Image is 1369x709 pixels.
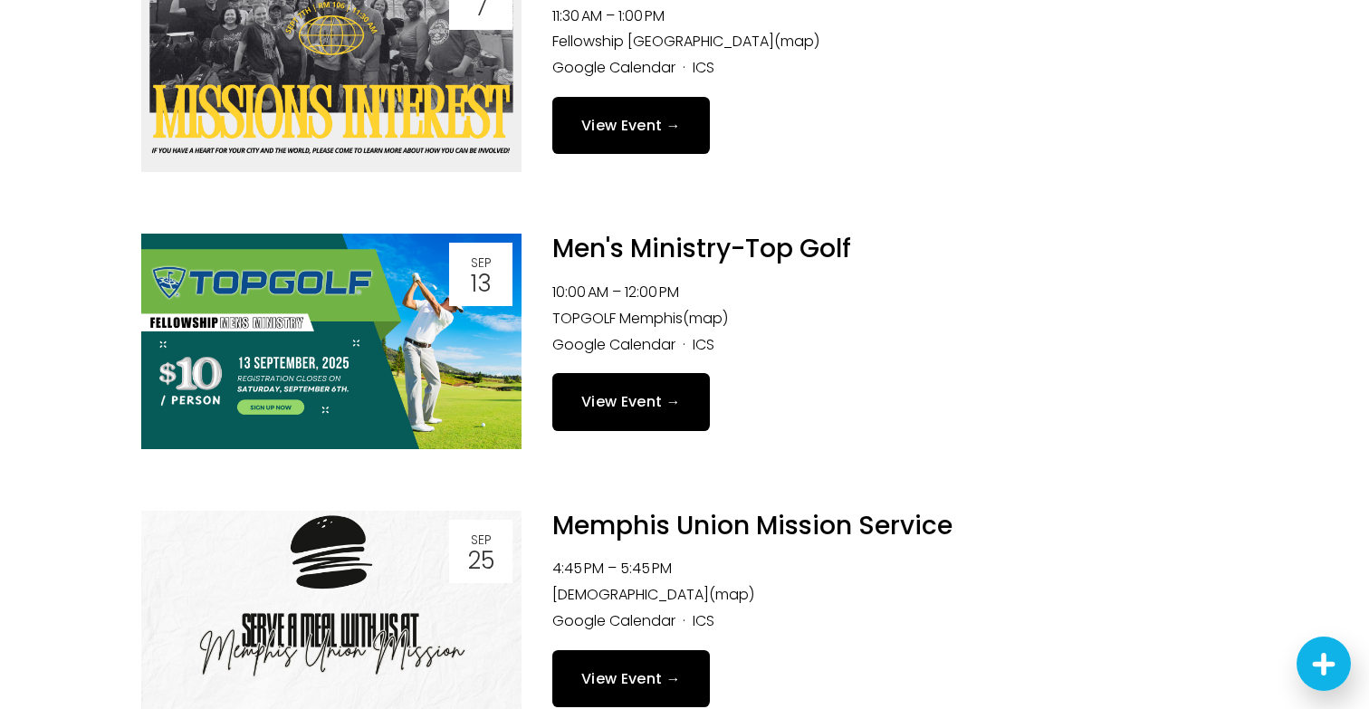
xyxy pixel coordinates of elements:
div: 13 [455,272,507,295]
li: [DEMOGRAPHIC_DATA] [552,582,1228,608]
time: 1:00 PM [618,5,665,26]
a: (map) [683,308,728,329]
a: (map) [774,31,819,52]
div: 25 [455,549,507,572]
li: Fellowship [GEOGRAPHIC_DATA] [552,29,1228,55]
time: 5:45 PM [620,558,672,579]
time: 4:45 PM [552,558,604,579]
div: Sep [455,256,507,269]
a: View Event → [552,650,710,707]
a: ICS [693,610,714,631]
a: ICS [693,334,714,355]
li: TOPGOLF Memphis [552,306,1228,332]
time: 10:00 AM [552,282,608,302]
a: Google Calendar [552,610,675,631]
time: 12:00 PM [625,282,679,302]
a: (map) [709,584,754,605]
a: View Event → [552,97,710,154]
a: View Event → [552,373,710,430]
a: Google Calendar [552,57,675,78]
a: Memphis Union Mission Service [552,508,953,543]
a: Google Calendar [552,334,675,355]
time: 11:30 AM [552,5,602,26]
a: ICS [693,57,714,78]
img: Men's Ministry-Top Golf [141,234,522,448]
a: Men's Ministry-Top Golf [552,231,851,266]
div: Sep [455,533,507,546]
